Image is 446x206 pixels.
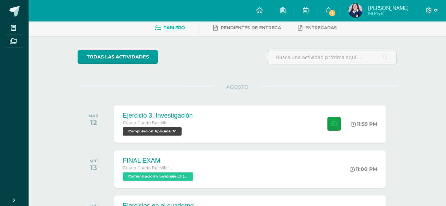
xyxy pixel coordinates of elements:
a: todas las Actividades [78,50,158,64]
span: Cuarto Cuarto Bachillerato en Ciencias y Letras con Orientación en Computación [123,120,176,125]
div: 11:00 PM [350,166,377,172]
span: [PERSON_NAME] [368,4,408,11]
div: 11:59 PM [351,121,377,127]
span: Comunicación y Lenguaje L3 (Inglés Técnico) 4 'A' [123,172,193,181]
div: MAR [88,113,98,118]
div: Ejercicio 3, Investigación [123,112,193,119]
span: Computación Aplicada 'A' [123,127,182,136]
input: Busca una actividad próxima aquí... [267,50,396,64]
span: Pendientes de entrega [221,25,281,30]
div: 13 [90,163,98,172]
span: AGOSTO [215,84,260,90]
span: 1 [328,9,336,17]
a: Pendientes de entrega [213,22,281,33]
div: MIÉ [90,158,98,163]
a: Entregadas [298,22,337,33]
div: FINAL EXAM [123,157,195,164]
span: Entregadas [305,25,337,30]
span: Mi Perfil [368,11,408,17]
div: 12 [88,118,98,127]
span: Cuarto Cuarto Bachillerato en Ciencias y Letras con Orientación en Computación [123,166,176,170]
img: 05a001049629fa566484006e2471479f.png [348,4,362,18]
span: Tablero [164,25,185,30]
a: Tablero [155,22,185,33]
